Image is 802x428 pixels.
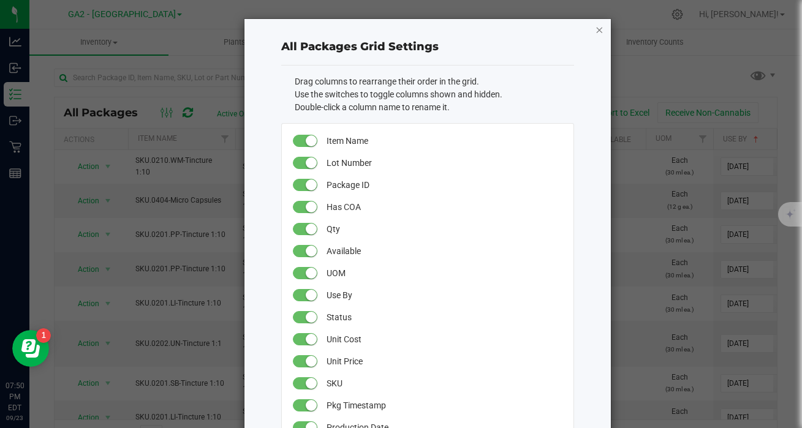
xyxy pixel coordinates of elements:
[281,39,574,55] div: All Packages Grid Settings
[295,101,575,114] li: Double-click a column name to rename it.
[36,328,51,343] iframe: Resource center unread badge
[327,372,561,394] span: SKU
[327,130,561,152] span: Item Name
[295,88,575,101] li: Use the switches to toggle columns shown and hidden.
[327,350,561,372] span: Unit Price
[327,218,561,240] span: Qty
[327,306,561,328] span: Status
[327,196,561,218] span: Has COA
[327,284,561,306] span: Use By
[327,262,561,284] span: UOM
[12,330,49,367] iframe: Resource center
[295,75,575,88] li: Drag columns to rearrange their order in the grid.
[327,152,561,174] span: Lot Number
[327,240,561,262] span: Available
[327,328,561,350] span: Unit Cost
[327,174,561,196] span: Package ID
[327,394,561,416] span: Pkg Timestamp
